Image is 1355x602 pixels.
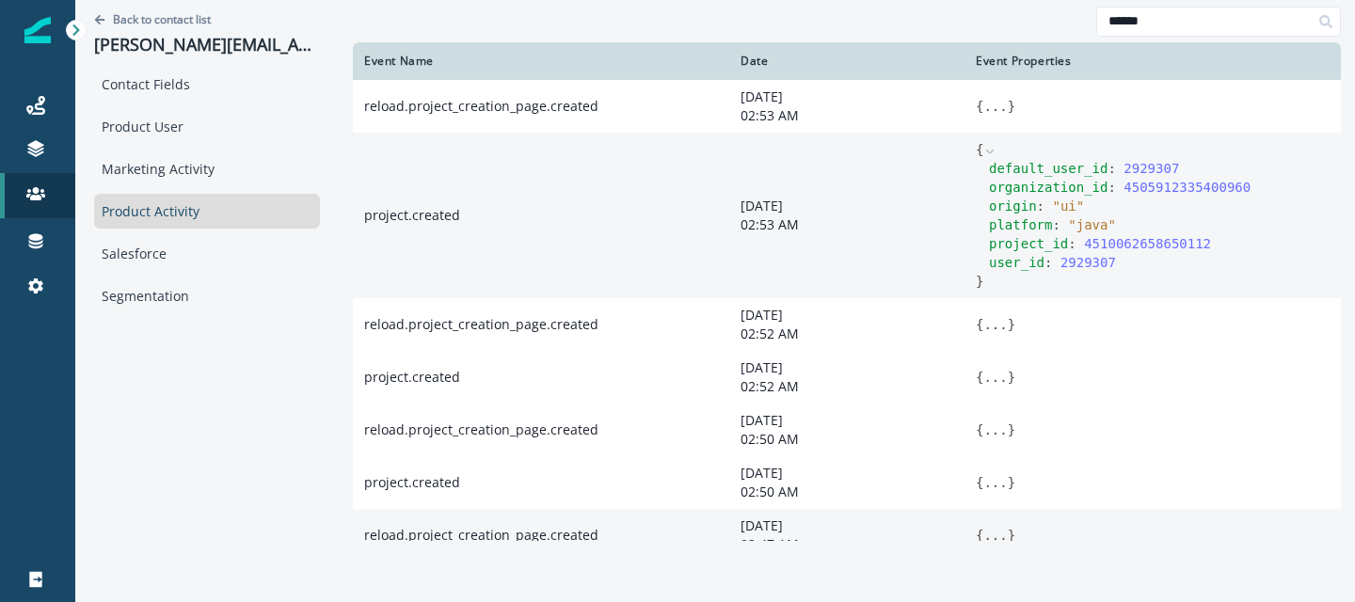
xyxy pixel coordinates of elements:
p: 02:53 AM [741,106,953,125]
div: Marketing Activity [94,151,320,186]
div: Date [741,54,953,69]
p: 02:50 AM [741,430,953,449]
div: Product Activity [94,194,320,229]
span: { [976,99,983,114]
button: ... [983,526,1007,545]
p: 02:50 AM [741,483,953,501]
div: : [989,215,1330,234]
p: 02:47 AM [741,535,953,554]
td: reload.project_creation_page.created [353,404,729,456]
p: [DATE] [741,87,953,106]
td: reload.project_creation_page.created [353,509,729,562]
span: organization_id [989,180,1108,195]
span: } [1008,475,1015,490]
span: 4505912335400960 [1124,180,1251,195]
img: Inflection [24,17,51,43]
div: : [989,159,1330,178]
td: project.created [353,133,729,298]
td: reload.project_creation_page.created [353,80,729,133]
span: { [976,528,983,543]
span: origin [989,198,1037,214]
button: ... [983,368,1007,387]
div: Event Properties [976,54,1330,69]
span: 2929307 [1060,255,1116,270]
span: default_user_id [989,161,1108,176]
span: platform [989,217,1052,232]
p: Back to contact list [113,11,211,27]
span: user_id [989,255,1044,270]
span: } [1008,317,1015,332]
p: [DATE] [741,197,953,215]
p: [DATE] [741,358,953,377]
span: " java " [1068,217,1116,232]
span: { [976,142,983,157]
span: project_id [989,236,1068,251]
p: [DATE] [741,516,953,535]
span: { [976,422,983,437]
div: : [989,234,1330,253]
div: : [989,197,1330,215]
div: : [989,178,1330,197]
td: reload.project_creation_page.created [353,298,729,351]
div: Event Name [364,54,718,69]
button: ... [983,420,1007,439]
p: [PERSON_NAME][EMAIL_ADDRESS][DOMAIN_NAME] [94,35,320,55]
span: { [976,370,983,385]
button: ... [983,97,1007,116]
button: ... [983,473,1007,492]
div: Contact Fields [94,67,320,102]
div: Product User [94,109,320,144]
p: 02:52 AM [741,325,953,343]
span: { [976,475,983,490]
p: [DATE] [741,411,953,430]
span: } [1008,370,1015,385]
div: Segmentation [94,278,320,313]
span: } [1008,528,1015,543]
button: ... [983,315,1007,334]
div: Salesforce [94,236,320,271]
p: 02:53 AM [741,215,953,234]
p: [DATE] [741,306,953,325]
td: project.created [353,456,729,509]
span: 2929307 [1124,161,1179,176]
span: } [976,274,983,289]
span: } [1008,99,1015,114]
p: 02:52 AM [741,377,953,396]
span: } [1008,422,1015,437]
span: " ui " [1052,198,1084,214]
div: : [989,253,1330,272]
span: { [976,317,983,332]
td: project.created [353,351,729,404]
button: Go back [94,11,211,27]
p: [DATE] [741,464,953,483]
span: 4510062658650112 [1084,236,1211,251]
